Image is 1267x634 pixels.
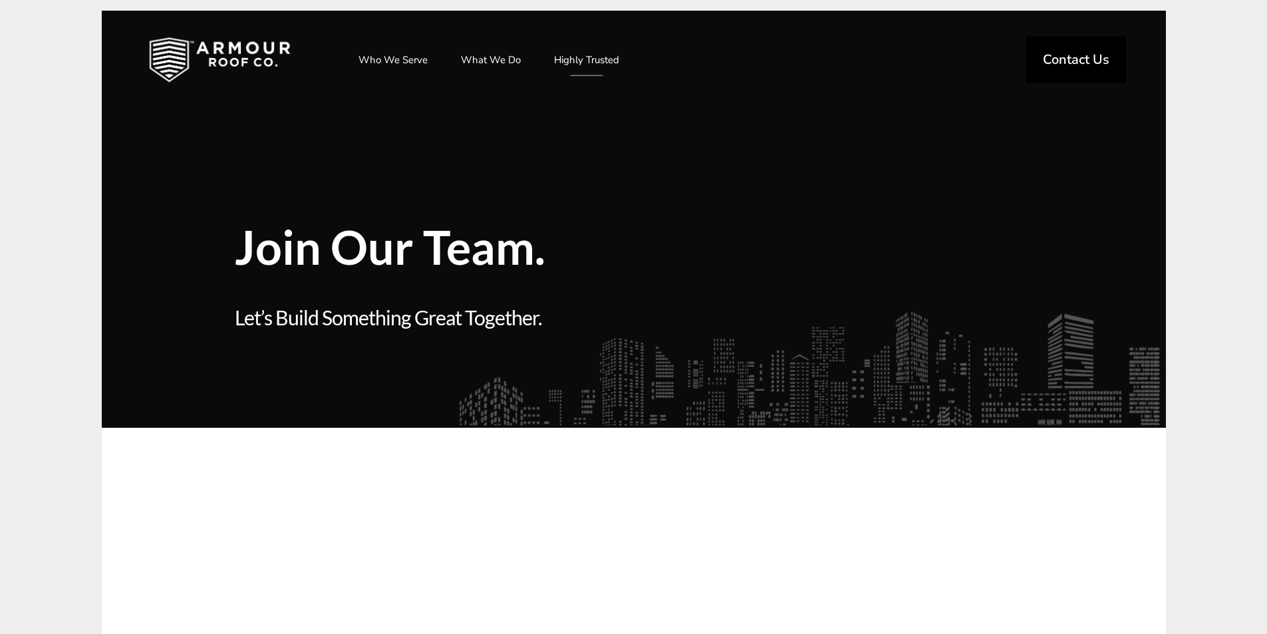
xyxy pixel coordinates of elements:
[235,224,827,270] span: Join Our Team.
[448,43,534,77] a: What We Do
[1026,37,1126,83] a: Contact Us
[128,27,311,93] img: Industrial and Commercial Roofing Company | Armour Roof Co.
[235,303,629,332] span: Let’s Build Something Great Together.
[541,43,633,77] a: Highly Trusted
[1043,53,1109,67] span: Contact Us
[345,43,441,77] a: Who We Serve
